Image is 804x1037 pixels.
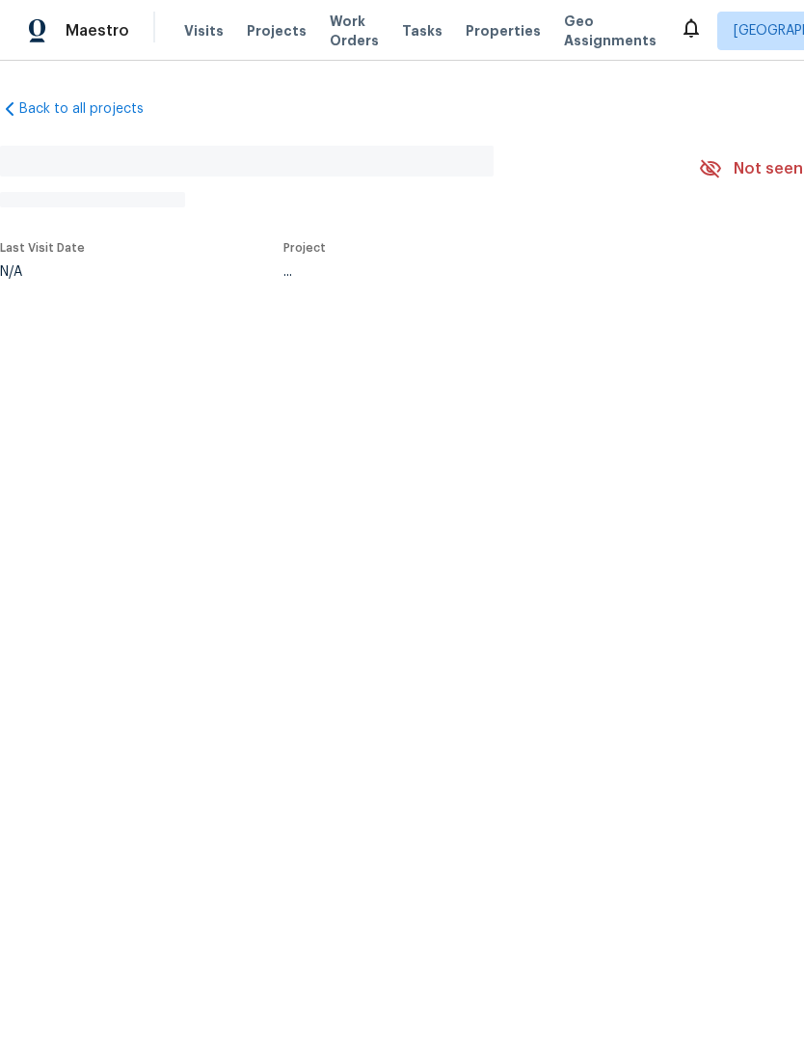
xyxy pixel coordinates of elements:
[283,265,654,279] div: ...
[564,12,657,50] span: Geo Assignments
[402,24,442,38] span: Tasks
[66,21,129,41] span: Maestro
[283,242,326,254] span: Project
[330,12,379,50] span: Work Orders
[466,21,541,41] span: Properties
[247,21,307,41] span: Projects
[184,21,224,41] span: Visits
